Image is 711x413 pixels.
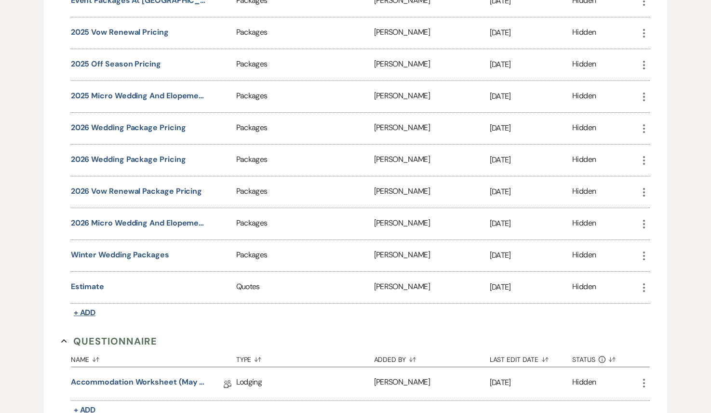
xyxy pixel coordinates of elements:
div: [PERSON_NAME] [374,176,490,208]
button: Type [236,348,374,367]
button: 2026 Wedding Package Pricing [71,122,186,133]
button: Status [572,348,638,367]
button: Added By [374,348,490,367]
div: Packages [236,81,374,112]
div: Packages [236,145,374,176]
button: 2025 Off Season Pricing [71,58,161,70]
button: Questionnaire [61,334,157,348]
button: 2026 Vow Renewal Package Pricing [71,186,202,197]
span: Status [572,356,595,363]
button: 2025 Micro Wedding and Elopement Pricing [71,90,208,102]
p: [DATE] [490,154,573,166]
div: Hidden [572,217,596,230]
div: [PERSON_NAME] [374,208,490,240]
div: Hidden [572,376,596,391]
button: Estimate [71,281,104,293]
p: [DATE] [490,249,573,262]
button: 2026 Micro Wedding and Elopement Pricing [71,217,208,229]
div: Hidden [572,58,596,71]
div: Packages [236,49,374,80]
div: Packages [236,240,374,271]
div: [PERSON_NAME] [374,272,490,303]
div: [PERSON_NAME] [374,81,490,112]
p: [DATE] [490,281,573,293]
p: [DATE] [490,122,573,134]
div: Packages [236,208,374,240]
button: + Add [71,306,99,320]
div: [PERSON_NAME] [374,145,490,176]
button: 2025 Vow Renewal Pricing [71,27,169,38]
a: Accommodation Worksheet (May - October) [71,376,208,391]
div: Hidden [572,154,596,167]
div: Hidden [572,90,596,103]
div: Packages [236,17,374,49]
button: Last Edit Date [490,348,573,367]
div: [PERSON_NAME] [374,17,490,49]
div: Hidden [572,249,596,262]
button: Name [71,348,236,367]
div: Packages [236,113,374,144]
div: [PERSON_NAME] [374,367,490,400]
div: Hidden [572,27,596,40]
button: Winter Wedding Packages [71,249,169,261]
p: [DATE] [490,376,573,389]
div: [PERSON_NAME] [374,240,490,271]
div: [PERSON_NAME] [374,49,490,80]
div: Quotes [236,272,374,303]
div: Hidden [572,281,596,294]
p: [DATE] [490,90,573,103]
div: [PERSON_NAME] [374,113,490,144]
p: [DATE] [490,58,573,71]
div: Hidden [572,186,596,199]
button: 2026 Wedding Package Pricing [71,154,186,165]
span: + Add [74,307,96,318]
div: Hidden [572,122,596,135]
p: [DATE] [490,27,573,39]
p: [DATE] [490,186,573,198]
div: Lodging [236,367,374,400]
div: Packages [236,176,374,208]
p: [DATE] [490,217,573,230]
